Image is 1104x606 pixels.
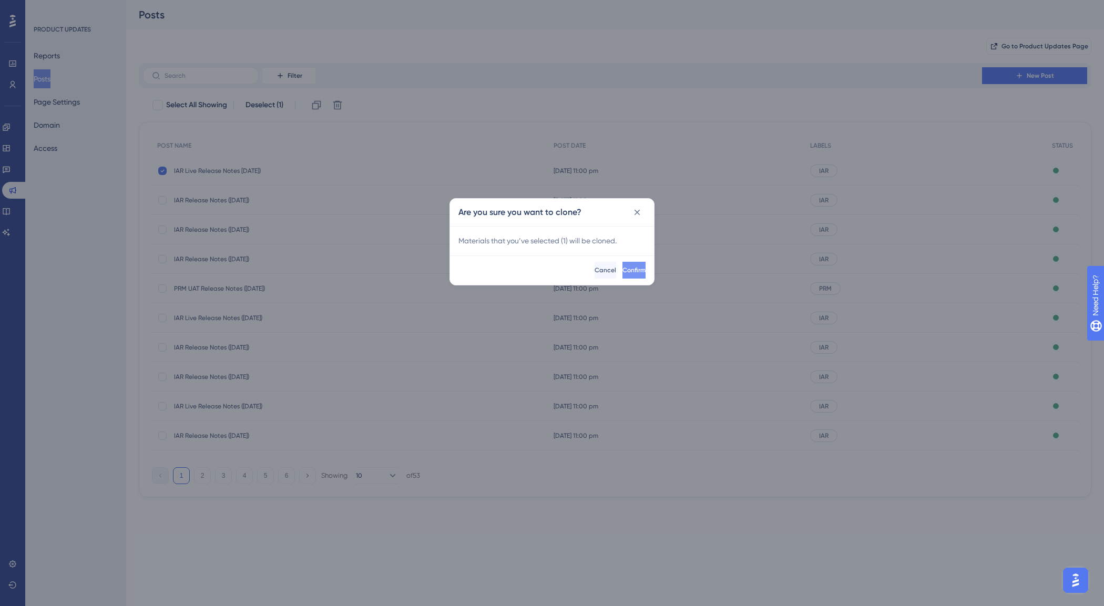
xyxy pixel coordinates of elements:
[1060,564,1091,596] iframe: UserGuiding AI Assistant Launcher
[25,3,66,15] span: Need Help?
[595,266,616,274] span: Cancel
[458,234,646,247] span: Materials that you’ve selected ( 1 ) will be cloned.
[458,206,581,219] h2: Are you sure you want to clone?
[622,266,646,274] span: Confirm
